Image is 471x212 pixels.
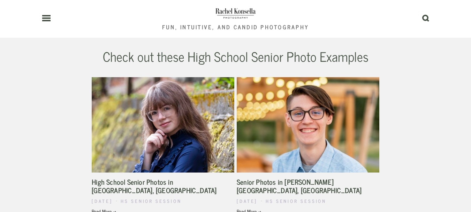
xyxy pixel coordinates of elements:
a: Senior Photos in Bonney Lake, WA [237,77,379,173]
img: PNW Wedding Photographer | Rachel Konsella [215,6,256,20]
h2: Check out these High School Senior Photo Examples [92,47,379,65]
img: High School Senior Photos in Olympia, WA [92,71,234,178]
a: HS Senior Session [266,197,326,205]
a: Senior Photos in [PERSON_NAME][GEOGRAPHIC_DATA], [GEOGRAPHIC_DATA] [237,176,362,196]
div: Fun, Intuitive, and Candid Photography [162,24,309,30]
a: High School Senior Photos in [GEOGRAPHIC_DATA], [GEOGRAPHIC_DATA] [92,176,216,196]
a: High School Senior Photos in Olympia, WA [92,77,234,173]
time: [DATE] [92,198,120,204]
a: HS Senior Session [121,197,181,205]
time: [DATE] [237,198,265,204]
img: Senior Photos in Bonney Lake, WA [237,77,380,173]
